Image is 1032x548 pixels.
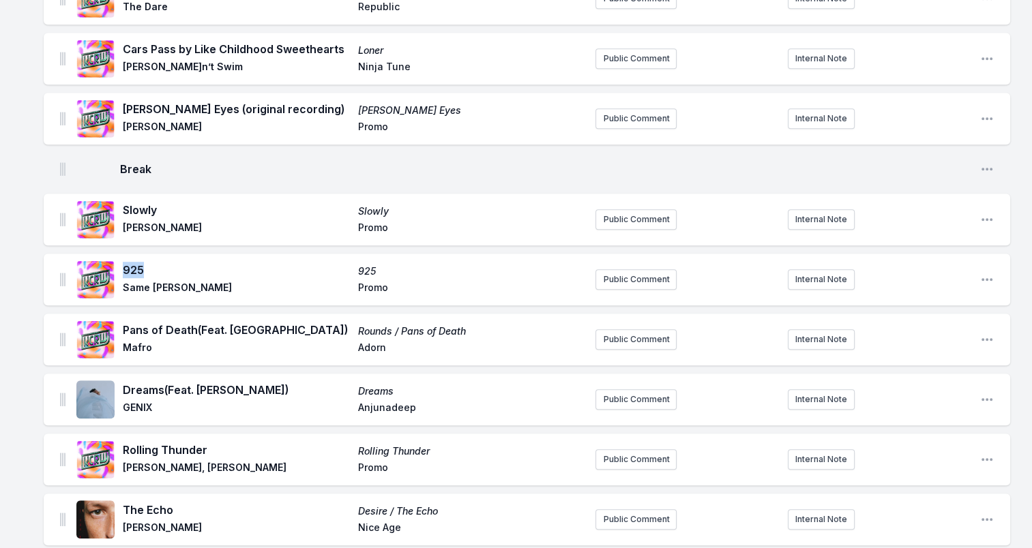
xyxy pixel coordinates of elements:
button: Public Comment [595,209,677,230]
button: Public Comment [595,509,677,530]
span: Rounds / Pans of Death [358,324,585,338]
span: Anjunadeep [358,401,585,417]
button: Open playlist item options [980,273,994,286]
span: Slowly [358,204,585,218]
button: Open playlist item options [980,52,994,65]
img: Drag Handle [60,213,65,226]
img: Drag Handle [60,162,65,176]
button: Internal Note [788,509,855,530]
img: Rounds / Pans of Death [76,320,115,359]
span: [PERSON_NAME] [123,120,350,136]
button: Open playlist item options [980,513,994,526]
button: Internal Note [788,108,855,129]
img: Slowly [76,200,115,239]
img: Bette Davis Eyes [76,100,115,138]
span: Mafro [123,341,350,357]
button: Internal Note [788,329,855,350]
button: Internal Note [788,48,855,69]
button: Public Comment [595,48,677,69]
span: Dreams (Feat. [PERSON_NAME]) [123,382,350,398]
button: Open playlist item options [980,112,994,125]
img: Dreams [76,380,115,418]
button: Public Comment [595,389,677,410]
img: Drag Handle [60,513,65,526]
button: Public Comment [595,269,677,290]
span: Promo [358,281,585,297]
button: Internal Note [788,449,855,470]
img: Drag Handle [60,273,65,286]
span: Dreams [358,384,585,398]
span: Desire / The Echo [358,504,585,518]
span: [PERSON_NAME] Eyes [358,104,585,117]
span: Rolling Thunder [358,444,585,458]
span: 925 [358,264,585,278]
button: Internal Note [788,209,855,230]
button: Open playlist item options [980,213,994,226]
span: [PERSON_NAME], [PERSON_NAME] [123,461,350,477]
img: Drag Handle [60,453,65,466]
img: Desire / The Echo [76,500,115,538]
button: Open playlist item options [980,453,994,466]
span: Break [120,161,969,177]
span: Loner [358,44,585,57]
span: Adorn [358,341,585,357]
span: Rolling Thunder [123,442,350,458]
span: [PERSON_NAME]n’t Swim [123,60,350,76]
button: Open playlist item options [980,393,994,406]
button: Open playlist item options [980,162,994,176]
button: Public Comment [595,108,677,129]
span: [PERSON_NAME] Eyes (original recording) [123,101,350,117]
img: Drag Handle [60,52,65,65]
img: Loner [76,40,115,78]
span: GENIX [123,401,350,417]
img: Drag Handle [60,333,65,346]
img: Drag Handle [60,112,65,125]
span: Slowly [123,202,350,218]
span: Promo [358,461,585,477]
span: 925 [123,262,350,278]
span: Same [PERSON_NAME] [123,281,350,297]
button: Public Comment [595,329,677,350]
button: Open playlist item options [980,333,994,346]
span: Pans of Death (Feat. [GEOGRAPHIC_DATA]) [123,322,350,338]
img: Drag Handle [60,393,65,406]
span: The Echo [123,502,350,518]
button: Internal Note [788,269,855,290]
span: [PERSON_NAME] [123,521,350,537]
button: Public Comment [595,449,677,470]
img: 925 [76,260,115,299]
span: Ninja Tune [358,60,585,76]
span: Cars Pass by Like Childhood Sweethearts [123,41,350,57]
img: Rolling Thunder [76,440,115,478]
button: Internal Note [788,389,855,410]
span: Nice Age [358,521,585,537]
span: [PERSON_NAME] [123,221,350,237]
span: Promo [358,221,585,237]
span: Promo [358,120,585,136]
